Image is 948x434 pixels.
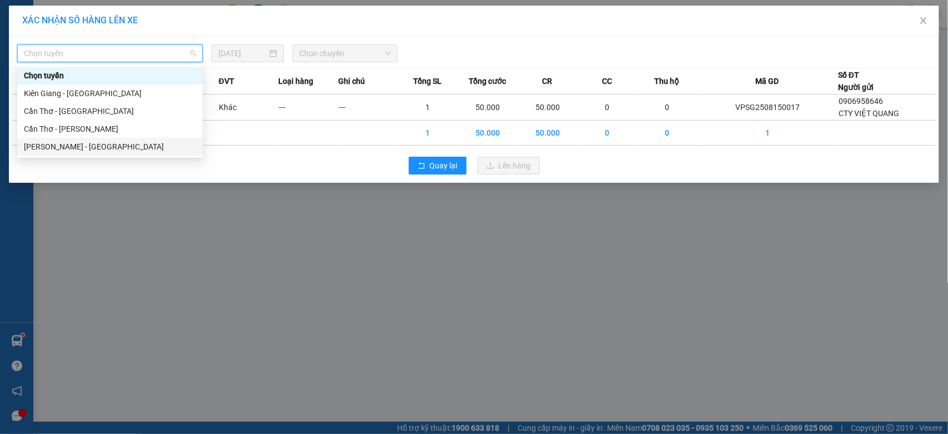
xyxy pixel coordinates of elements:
[299,45,390,62] span: Chọn chuyến
[756,75,779,87] span: Mã GD
[22,15,138,26] span: XÁC NHẬN SỐ HÀNG LÊN XE
[908,6,939,37] button: Close
[5,80,212,94] li: 1900 8181
[278,75,313,87] span: Loại hàng
[838,69,874,93] div: Số ĐT Người gửi
[24,141,196,153] div: [PERSON_NAME] - [GEOGRAPHIC_DATA]
[478,157,540,174] button: uploadLên hàng
[418,162,425,171] span: rollback
[458,121,518,146] td: 50.000
[637,94,697,121] td: 0
[518,121,578,146] td: 50.000
[24,45,196,62] span: Chọn tuyến
[430,159,458,172] span: Quay lại
[5,82,14,91] span: phone
[414,75,442,87] span: Tổng SL
[24,87,196,99] div: Kiên Giang - [GEOGRAPHIC_DATA]
[278,94,338,121] td: ---
[398,121,458,146] td: 1
[697,94,838,121] td: VPSG2508150017
[409,157,467,174] button: rollbackQuay lại
[64,7,157,21] b: [PERSON_NAME]
[17,102,203,120] div: Cần Thơ - Kiên Giang
[542,75,552,87] span: CR
[64,27,73,36] span: environment
[219,94,279,121] td: Khác
[338,94,398,121] td: ---
[218,47,267,59] input: 15/08/2025
[219,75,234,87] span: ĐVT
[578,94,638,121] td: 0
[839,109,899,118] span: CTY VIỆT QUANG
[17,67,203,84] div: Chọn tuyến
[839,97,883,106] span: 0906958646
[602,75,612,87] span: CC
[697,121,838,146] td: 1
[17,120,203,138] div: Cần Thơ - Hồ Chí Minh
[5,5,61,61] img: logo.jpg
[398,94,458,121] td: 1
[17,84,203,102] div: Kiên Giang - Cần Thơ
[17,138,203,156] div: Hồ Chí Minh - Cần Thơ
[24,123,196,135] div: Cần Thơ - [PERSON_NAME]
[654,75,679,87] span: Thu hộ
[578,121,638,146] td: 0
[338,75,365,87] span: Ghi chú
[24,105,196,117] div: Cần Thơ - [GEOGRAPHIC_DATA]
[518,94,578,121] td: 50.000
[637,121,697,146] td: 0
[458,94,518,121] td: 50.000
[24,69,196,82] div: Chọn tuyến
[469,75,506,87] span: Tổng cước
[5,24,212,81] li: E11, Đường số 8, Khu dân cư Nông [GEOGRAPHIC_DATA], Kv.[GEOGRAPHIC_DATA], [GEOGRAPHIC_DATA]
[919,16,928,25] span: close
